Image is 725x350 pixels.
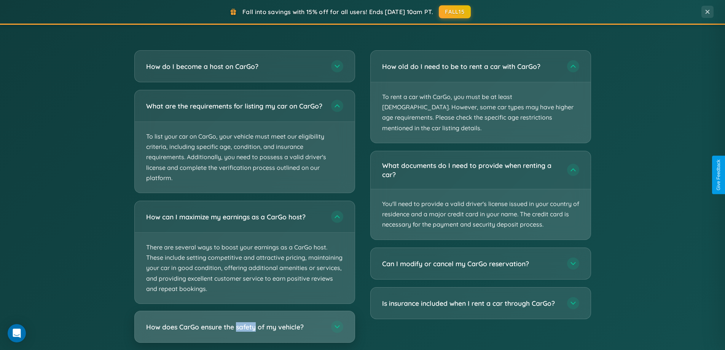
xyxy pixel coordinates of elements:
[242,8,433,16] span: Fall into savings with 15% off for all users! Ends [DATE] 10am PT.
[382,298,559,308] h3: Is insurance included when I rent a car through CarGo?
[371,82,591,143] p: To rent a car with CarGo, you must be at least [DEMOGRAPHIC_DATA]. However, some car types may ha...
[135,122,355,193] p: To list your car on CarGo, your vehicle must meet our eligibility criteria, including specific ag...
[716,160,721,190] div: Give Feedback
[439,5,471,18] button: FALL15
[146,62,323,71] h3: How do I become a host on CarGo?
[8,324,26,342] div: Open Intercom Messenger
[146,322,323,332] h3: How does CarGo ensure the safety of my vehicle?
[382,161,559,179] h3: What documents do I need to provide when renting a car?
[135,233,355,304] p: There are several ways to boost your earnings as a CarGo host. These include setting competitive ...
[371,189,591,240] p: You'll need to provide a valid driver's license issued in your country of residence and a major c...
[146,101,323,111] h3: What are the requirements for listing my car on CarGo?
[146,212,323,222] h3: How can I maximize my earnings as a CarGo host?
[382,62,559,71] h3: How old do I need to be to rent a car with CarGo?
[382,259,559,268] h3: Can I modify or cancel my CarGo reservation?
